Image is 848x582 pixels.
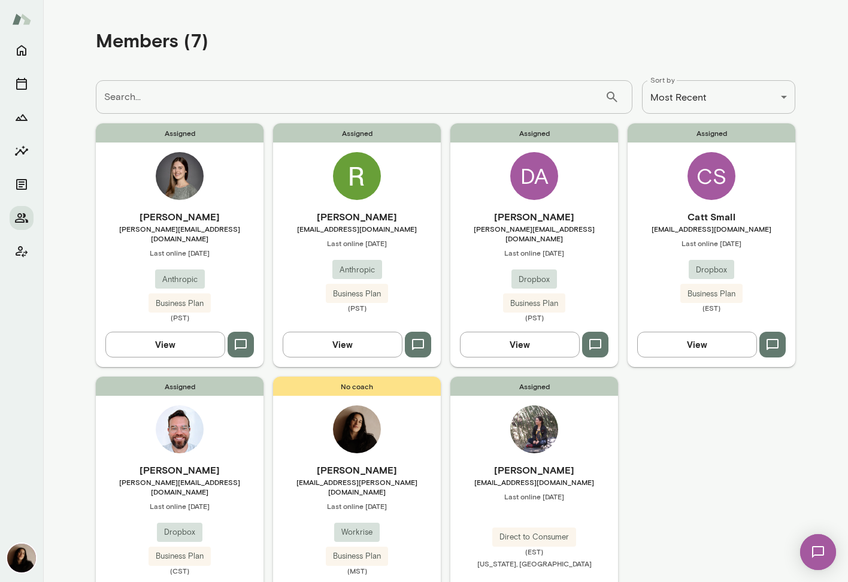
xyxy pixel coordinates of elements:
span: Last online [DATE] [96,248,264,257]
button: Home [10,38,34,62]
img: Ryn Linthicum [333,152,381,200]
span: Direct to Consumer [492,531,576,543]
h6: [PERSON_NAME] [96,463,264,477]
span: Business Plan [149,298,211,310]
button: Members [10,206,34,230]
span: Business Plan [326,288,388,300]
button: Insights [10,139,34,163]
h6: [PERSON_NAME] [273,463,441,477]
h4: Members (7) [96,29,208,51]
button: View [637,332,757,357]
div: Most Recent [642,80,795,114]
div: CS [688,152,735,200]
span: [PERSON_NAME][EMAIL_ADDRESS][DOMAIN_NAME] [96,224,264,243]
img: Rebecca Raible [156,152,204,200]
span: Business Plan [680,288,743,300]
span: (PST) [96,313,264,322]
span: Last online [DATE] [273,501,441,511]
button: View [283,332,402,357]
img: Fiona Nodar [333,405,381,453]
span: (MST) [273,566,441,575]
button: Growth Plan [10,105,34,129]
span: Business Plan [149,550,211,562]
span: Last online [DATE] [450,492,618,501]
button: View [460,332,580,357]
span: (EST) [628,303,795,313]
span: Assigned [96,123,264,143]
h6: [PERSON_NAME] [450,210,618,224]
span: [EMAIL_ADDRESS][PERSON_NAME][DOMAIN_NAME] [273,477,441,496]
h6: [PERSON_NAME] [450,463,618,477]
span: [EMAIL_ADDRESS][DOMAIN_NAME] [628,224,795,234]
span: No coach [273,377,441,396]
button: Client app [10,240,34,263]
span: Business Plan [503,298,565,310]
span: Dropbox [157,526,202,538]
span: (CST) [96,566,264,575]
span: Dropbox [689,264,734,276]
span: (EST) [450,547,618,556]
img: Fiona Nodar [7,544,36,572]
span: Assigned [450,123,618,143]
h6: Catt Small [628,210,795,224]
img: Chris Meeks [156,405,204,453]
span: Last online [DATE] [450,248,618,257]
button: Documents [10,172,34,196]
img: Mento [12,8,31,31]
span: [US_STATE], [GEOGRAPHIC_DATA] [477,559,592,568]
span: Assigned [273,123,441,143]
label: Sort by [650,75,675,85]
button: Sessions [10,72,34,96]
span: (PST) [450,313,618,322]
span: Assigned [628,123,795,143]
span: Anthropic [155,274,205,286]
span: Assigned [450,377,618,396]
span: Business Plan [326,550,388,562]
img: Jenesis M Gallego [510,405,558,453]
button: View [105,332,225,357]
h6: [PERSON_NAME] [96,210,264,224]
span: [PERSON_NAME][EMAIL_ADDRESS][DOMAIN_NAME] [96,477,264,496]
span: Last online [DATE] [273,238,441,248]
span: Workrise [334,526,380,538]
span: Last online [DATE] [628,238,795,248]
span: Assigned [96,377,264,396]
span: Anthropic [332,264,382,276]
span: [PERSON_NAME][EMAIL_ADDRESS][DOMAIN_NAME] [450,224,618,243]
h6: [PERSON_NAME] [273,210,441,224]
span: Dropbox [511,274,557,286]
span: Last online [DATE] [96,501,264,511]
span: [EMAIL_ADDRESS][DOMAIN_NAME] [273,224,441,234]
div: DA [510,152,558,200]
span: [EMAIL_ADDRESS][DOMAIN_NAME] [450,477,618,487]
span: (PST) [273,303,441,313]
